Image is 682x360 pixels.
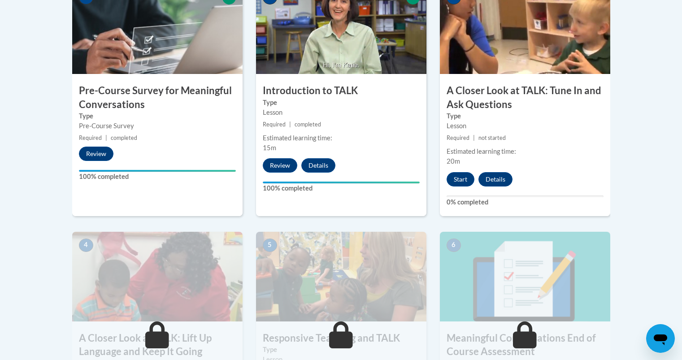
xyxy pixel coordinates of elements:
[263,158,297,173] button: Review
[473,134,475,141] span: |
[263,183,420,193] label: 100% completed
[301,158,335,173] button: Details
[447,134,469,141] span: Required
[72,232,243,321] img: Course Image
[447,121,604,131] div: Lesson
[256,331,426,345] h3: Responsive Teaching and TALK
[295,121,321,128] span: completed
[72,84,243,112] h3: Pre-Course Survey for Meaningful Conversations
[256,84,426,98] h3: Introduction to TALK
[646,324,675,353] iframe: Button to launch messaging window
[263,121,286,128] span: Required
[263,108,420,117] div: Lesson
[447,157,460,165] span: 20m
[447,111,604,121] label: Type
[111,134,137,141] span: completed
[79,239,93,252] span: 4
[289,121,291,128] span: |
[79,134,102,141] span: Required
[440,331,610,359] h3: Meaningful Conversations End of Course Assessment
[256,232,426,321] img: Course Image
[440,232,610,321] img: Course Image
[478,172,513,187] button: Details
[478,134,506,141] span: not started
[447,239,461,252] span: 6
[447,172,474,187] button: Start
[447,197,604,207] label: 0% completed
[263,345,420,355] label: Type
[263,182,420,183] div: Your progress
[105,134,107,141] span: |
[263,239,277,252] span: 5
[263,144,276,152] span: 15m
[79,147,113,161] button: Review
[440,84,610,112] h3: A Closer Look at TALK: Tune In and Ask Questions
[79,111,236,121] label: Type
[263,98,420,108] label: Type
[79,121,236,131] div: Pre-Course Survey
[79,172,236,182] label: 100% completed
[72,331,243,359] h3: A Closer Look at TALK: Lift Up Language and Keep It Going
[263,133,420,143] div: Estimated learning time:
[447,147,604,156] div: Estimated learning time:
[79,170,236,172] div: Your progress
